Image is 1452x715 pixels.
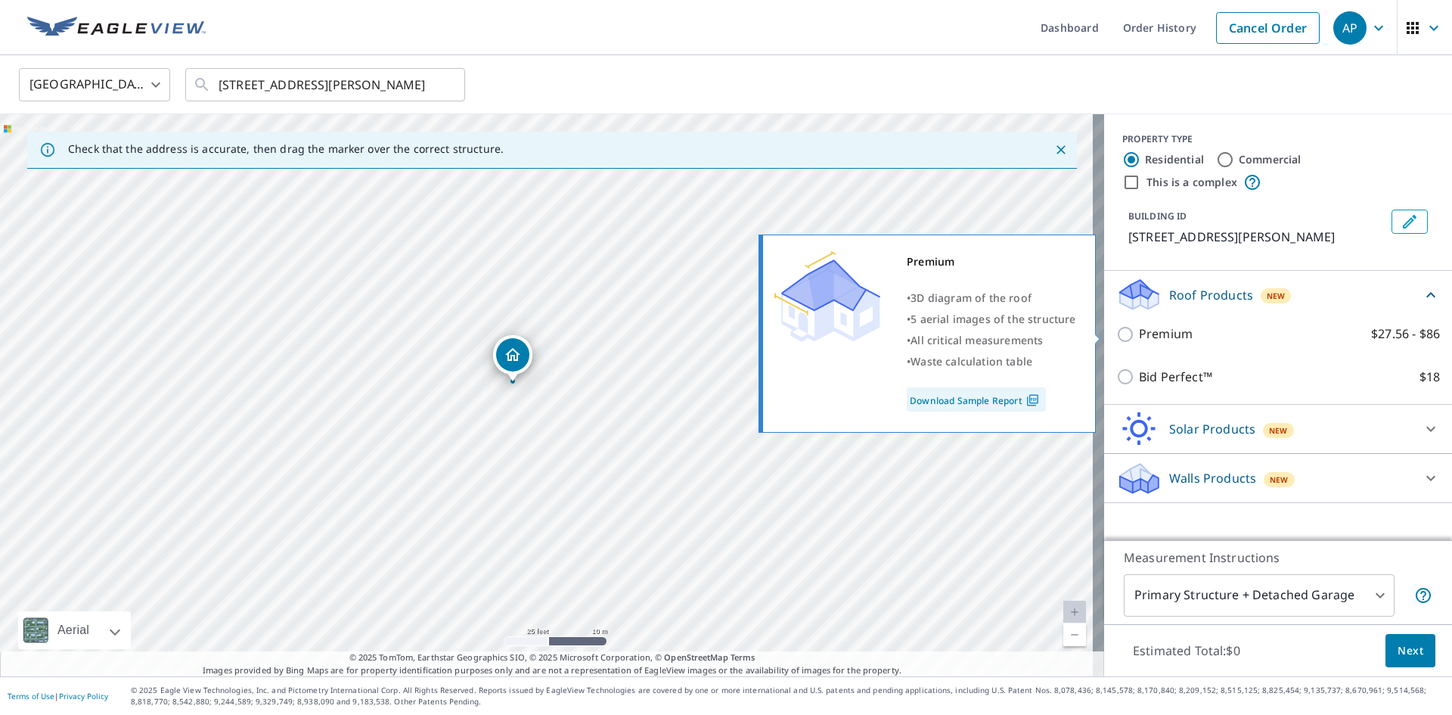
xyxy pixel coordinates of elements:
span: New [1270,474,1289,486]
p: Bid Perfect™ [1139,368,1212,387]
div: Aerial [53,611,94,649]
p: Roof Products [1169,286,1253,304]
a: Cancel Order [1216,12,1320,44]
p: BUILDING ID [1128,210,1187,222]
div: Roof ProductsNew [1116,277,1440,312]
div: Premium [907,251,1076,272]
span: All critical measurements [911,333,1043,347]
img: Pdf Icon [1022,393,1043,407]
button: Close [1051,140,1071,160]
span: 5 aerial images of the structure [911,312,1075,326]
span: Next [1398,642,1423,661]
a: Download Sample Report [907,387,1046,412]
span: Waste calculation table [911,354,1032,368]
div: Walls ProductsNew [1116,460,1440,496]
div: [GEOGRAPHIC_DATA] [19,64,170,106]
a: Terms [731,651,755,663]
label: Residential [1145,152,1204,167]
p: Estimated Total: $0 [1121,634,1252,667]
p: Premium [1139,325,1193,344]
a: Terms of Use [8,691,54,701]
a: Current Level 20, Zoom In Disabled [1063,601,1086,623]
img: Premium [774,251,880,342]
p: © 2025 Eagle View Technologies, Inc. and Pictometry International Corp. All Rights Reserved. Repo... [131,685,1444,707]
span: New [1267,290,1286,302]
a: Current Level 20, Zoom Out [1063,623,1086,646]
div: Solar ProductsNew [1116,411,1440,447]
p: $18 [1419,368,1440,387]
div: • [907,330,1076,351]
button: Edit building 1 [1391,210,1428,234]
div: Primary Structure + Detached Garage [1124,574,1395,617]
span: 3D diagram of the roof [911,291,1032,305]
p: Walls Products [1169,469,1256,487]
p: $27.56 - $86 [1371,325,1440,344]
div: Dropped pin, building 1, Residential property, 1520 Pine Ridge Dr Davenport, FL 33896 [493,335,532,382]
p: Check that the address is accurate, then drag the marker over the correct structure. [68,142,504,156]
div: • [907,309,1076,330]
div: PROPERTY TYPE [1122,132,1434,146]
a: OpenStreetMap [664,651,728,663]
div: AP [1333,11,1367,45]
button: Next [1385,634,1435,668]
p: Solar Products [1169,420,1255,438]
input: Search by address or latitude-longitude [219,64,434,106]
div: • [907,351,1076,372]
label: Commercial [1239,152,1302,167]
span: Your report will include the primary structure and a detached garage if one exists. [1414,586,1432,605]
p: Measurement Instructions [1124,549,1432,567]
div: • [907,288,1076,309]
img: EV Logo [27,17,206,39]
p: | [8,692,108,701]
a: Privacy Policy [59,691,108,701]
p: [STREET_ADDRESS][PERSON_NAME] [1128,228,1385,246]
label: This is a complex [1146,175,1237,190]
div: Aerial [18,611,131,649]
span: © 2025 TomTom, Earthstar Geographics SIO, © 2025 Microsoft Corporation, © [349,651,755,664]
span: New [1269,424,1288,437]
